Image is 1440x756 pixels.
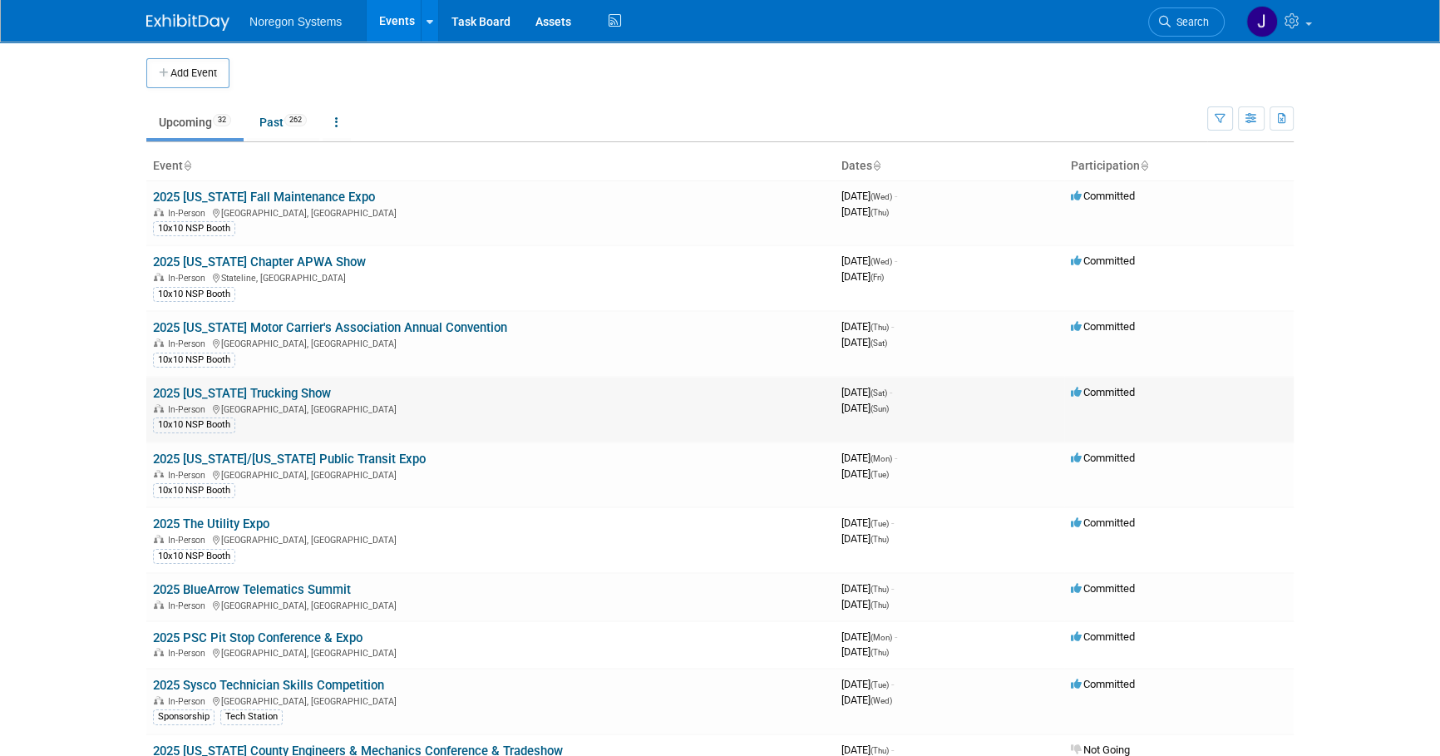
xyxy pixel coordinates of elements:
[870,388,887,398] span: (Sat)
[153,483,235,498] div: 10x10 NSP Booth
[153,221,235,236] div: 10x10 NSP Booth
[146,152,835,180] th: Event
[841,630,897,643] span: [DATE]
[841,694,892,706] span: [DATE]
[895,452,897,464] span: -
[841,270,884,283] span: [DATE]
[168,535,210,546] span: In-Person
[895,254,897,267] span: -
[168,600,210,611] span: In-Person
[870,208,889,217] span: (Thu)
[168,470,210,481] span: In-Person
[154,404,164,413] img: In-Person Event
[153,630,362,645] a: 2025 PSC Pit Stop Conference & Expo
[891,516,894,529] span: -
[891,582,894,595] span: -
[153,549,235,564] div: 10x10 NSP Booth
[154,696,164,704] img: In-Person Event
[1071,630,1135,643] span: Committed
[1071,678,1135,690] span: Committed
[154,648,164,656] img: In-Person Event
[841,678,894,690] span: [DATE]
[841,320,894,333] span: [DATE]
[153,678,384,693] a: 2025 Sysco Technician Skills Competition
[153,598,828,611] div: [GEOGRAPHIC_DATA], [GEOGRAPHIC_DATA]
[153,467,828,481] div: [GEOGRAPHIC_DATA], [GEOGRAPHIC_DATA]
[146,14,229,31] img: ExhibitDay
[841,645,889,658] span: [DATE]
[870,648,889,657] span: (Thu)
[220,709,283,724] div: Tech Station
[1071,744,1130,756] span: Not Going
[841,402,889,414] span: [DATE]
[153,254,366,269] a: 2025 [US_STATE] Chapter APWA Show
[153,694,828,707] div: [GEOGRAPHIC_DATA], [GEOGRAPHIC_DATA]
[1071,582,1135,595] span: Committed
[153,287,235,302] div: 10x10 NSP Booth
[154,208,164,216] img: In-Person Event
[841,516,894,529] span: [DATE]
[154,600,164,609] img: In-Person Event
[841,582,894,595] span: [DATE]
[183,159,191,172] a: Sort by Event Name
[895,630,897,643] span: -
[872,159,880,172] a: Sort by Start Date
[153,336,828,349] div: [GEOGRAPHIC_DATA], [GEOGRAPHIC_DATA]
[1071,452,1135,464] span: Committed
[153,452,426,467] a: 2025 [US_STATE]/[US_STATE] Public Transit Expo
[284,114,307,126] span: 262
[891,744,894,756] span: -
[841,598,889,610] span: [DATE]
[153,353,235,368] div: 10x10 NSP Booth
[870,273,884,282] span: (Fri)
[154,535,164,543] img: In-Person Event
[870,633,892,642] span: (Mon)
[841,386,892,398] span: [DATE]
[870,454,892,463] span: (Mon)
[1148,7,1225,37] a: Search
[153,645,828,659] div: [GEOGRAPHIC_DATA], [GEOGRAPHIC_DATA]
[870,338,887,348] span: (Sat)
[870,192,892,201] span: (Wed)
[153,516,269,531] a: 2025 The Utility Expo
[153,402,828,415] div: [GEOGRAPHIC_DATA], [GEOGRAPHIC_DATA]
[895,190,897,202] span: -
[891,678,894,690] span: -
[153,532,828,546] div: [GEOGRAPHIC_DATA], [GEOGRAPHIC_DATA]
[841,254,897,267] span: [DATE]
[870,470,889,479] span: (Tue)
[1140,159,1148,172] a: Sort by Participation Type
[1071,386,1135,398] span: Committed
[841,744,894,756] span: [DATE]
[870,404,889,413] span: (Sun)
[153,205,828,219] div: [GEOGRAPHIC_DATA], [GEOGRAPHIC_DATA]
[841,205,889,218] span: [DATE]
[168,208,210,219] span: In-Person
[841,190,897,202] span: [DATE]
[870,696,892,705] span: (Wed)
[870,680,889,689] span: (Tue)
[168,404,210,415] span: In-Person
[870,519,889,528] span: (Tue)
[213,114,231,126] span: 32
[841,532,889,545] span: [DATE]
[1071,190,1135,202] span: Committed
[1071,320,1135,333] span: Committed
[870,600,889,610] span: (Thu)
[146,106,244,138] a: Upcoming32
[168,696,210,707] span: In-Person
[247,106,319,138] a: Past262
[153,582,351,597] a: 2025 BlueArrow Telematics Summit
[154,338,164,347] img: In-Person Event
[891,320,894,333] span: -
[870,585,889,594] span: (Thu)
[835,152,1064,180] th: Dates
[841,336,887,348] span: [DATE]
[890,386,892,398] span: -
[153,709,215,724] div: Sponsorship
[153,270,828,284] div: Stateline, [GEOGRAPHIC_DATA]
[841,452,897,464] span: [DATE]
[153,320,507,335] a: 2025 [US_STATE] Motor Carrier's Association Annual Convention
[153,190,375,205] a: 2025 [US_STATE] Fall Maintenance Expo
[154,470,164,478] img: In-Person Event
